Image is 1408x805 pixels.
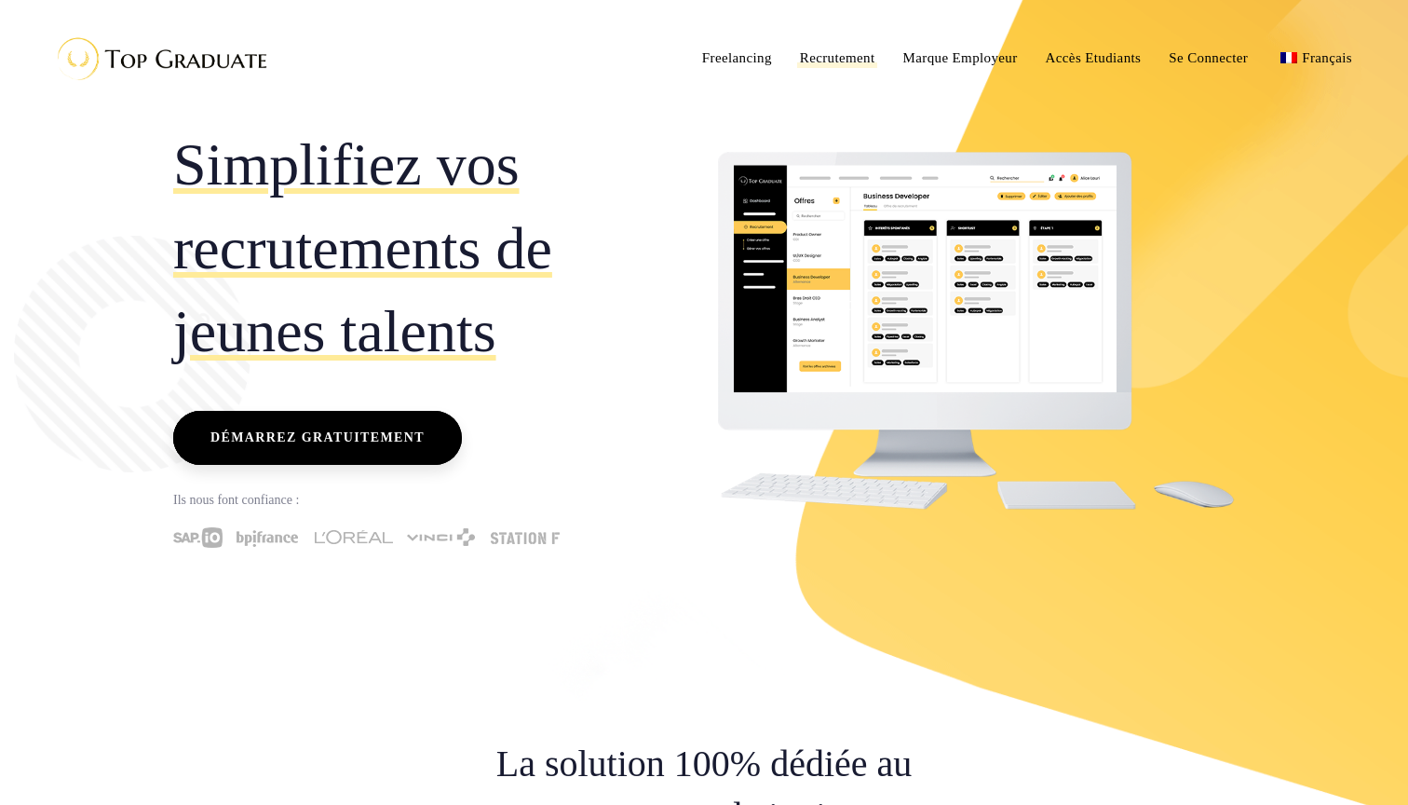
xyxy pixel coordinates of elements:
[1280,52,1297,63] img: Français
[800,50,875,65] span: Recrutement
[1046,50,1142,65] span: Accès Etudiants
[173,411,462,465] a: Démarrez gratuitement
[1169,50,1248,65] span: Se Connecter
[173,123,690,374] h2: Simplifiez vos recrutements de jeunes talents
[210,426,425,450] span: Démarrez gratuitement
[903,50,1018,65] span: Marque Employeur
[1302,50,1352,65] span: Français
[718,152,1235,510] img: Computer-Top-Graduate-Recrutements-demo
[702,50,772,65] span: Freelancing
[173,488,690,512] p: Ils nous font confiance :
[42,28,275,89] img: Top Graduate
